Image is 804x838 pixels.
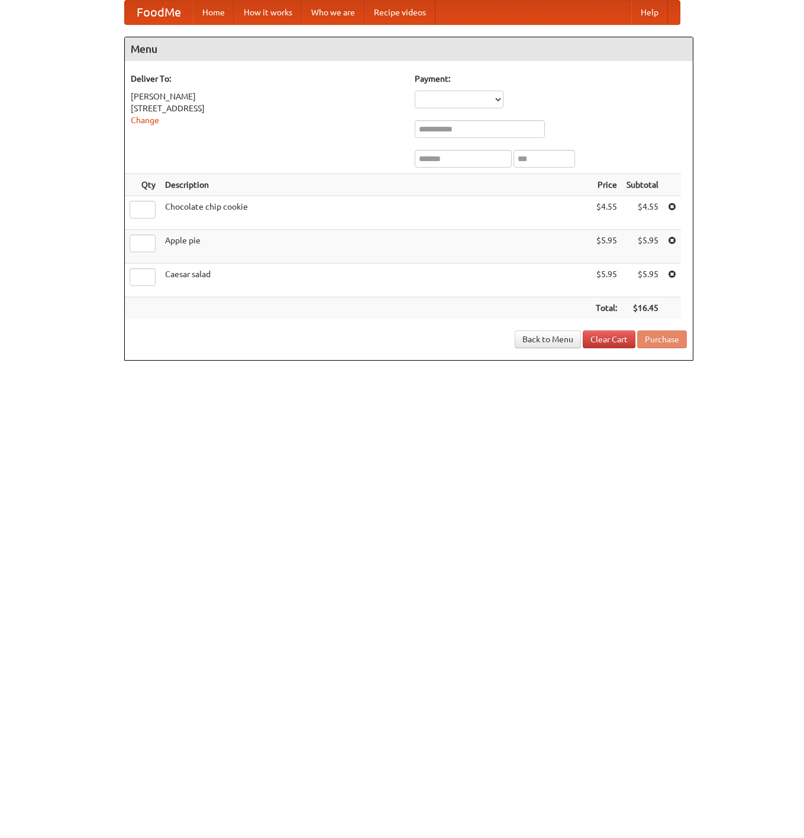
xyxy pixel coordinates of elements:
[637,330,687,348] button: Purchase
[622,196,663,230] td: $4.55
[302,1,364,24] a: Who we are
[591,297,622,319] th: Total:
[515,330,581,348] a: Back to Menu
[131,91,403,102] div: [PERSON_NAME]
[622,297,663,319] th: $16.45
[622,174,663,196] th: Subtotal
[125,1,193,24] a: FoodMe
[591,196,622,230] td: $4.55
[415,73,687,85] h5: Payment:
[591,264,622,297] td: $5.95
[364,1,435,24] a: Recipe videos
[131,115,159,125] a: Change
[622,264,663,297] td: $5.95
[622,230,663,264] td: $5.95
[193,1,234,24] a: Home
[125,37,693,61] h4: Menu
[131,102,403,114] div: [STREET_ADDRESS]
[591,174,622,196] th: Price
[125,174,160,196] th: Qty
[591,230,622,264] td: $5.95
[131,73,403,85] h5: Deliver To:
[160,174,591,196] th: Description
[234,1,302,24] a: How it works
[583,330,635,348] a: Clear Cart
[160,196,591,230] td: Chocolate chip cookie
[160,264,591,297] td: Caesar salad
[631,1,668,24] a: Help
[160,230,591,264] td: Apple pie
